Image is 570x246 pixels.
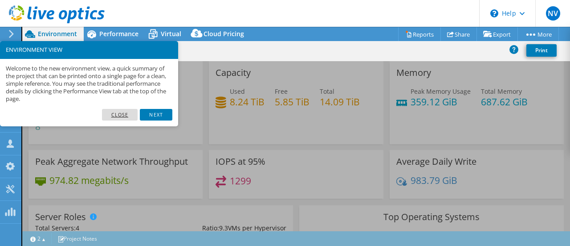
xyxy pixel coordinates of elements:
p: Welcome to the new environment view, a quick summary of the project that can be printed onto a si... [6,65,172,103]
a: Next [140,109,172,121]
a: Project Notes [51,233,103,244]
span: Environment [38,29,77,38]
a: More [517,27,559,41]
h3: ENVIRONMENT VIEW [6,47,172,53]
span: Virtual [161,29,181,38]
a: 2 [24,233,52,244]
a: Print [526,44,557,57]
span: Cloud Pricing [204,29,244,38]
svg: \n [490,9,498,17]
a: Share [440,27,477,41]
a: Reports [398,27,441,41]
span: NV [546,6,560,21]
a: Export [476,27,518,41]
span: Performance [99,29,138,38]
a: Close [102,109,138,121]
